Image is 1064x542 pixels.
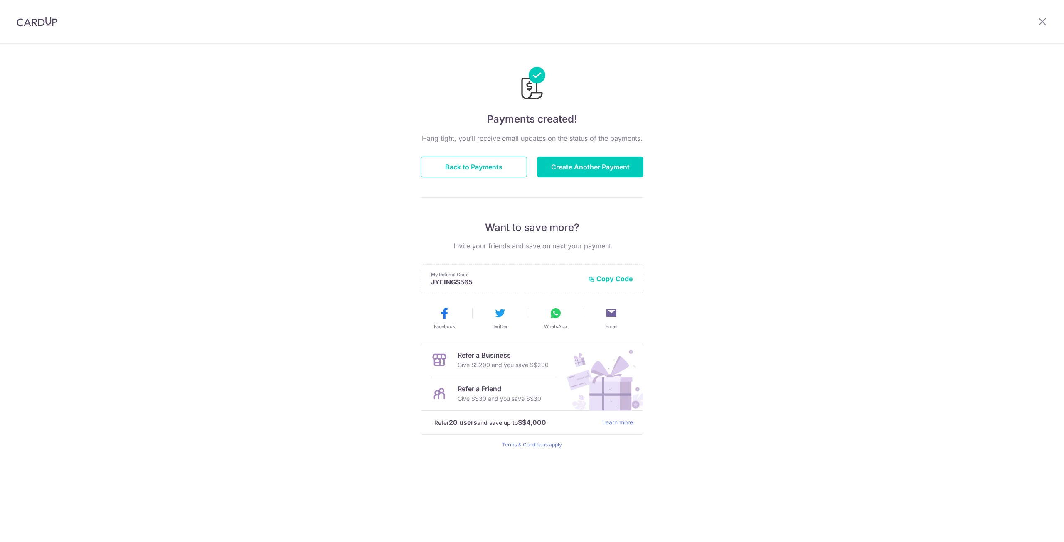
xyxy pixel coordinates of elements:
[602,417,633,428] a: Learn more
[518,417,546,427] strong: S$4,000
[458,350,549,360] p: Refer a Business
[17,17,57,27] img: CardUp
[434,417,596,428] p: Refer and save up to
[420,307,469,330] button: Facebook
[475,307,525,330] button: Twitter
[493,323,507,330] span: Twitter
[458,360,549,370] p: Give S$200 and you save S$200
[559,343,643,410] img: Refer
[537,157,643,177] button: Create Another Payment
[449,417,477,427] strong: 20 users
[502,441,562,448] a: Terms & Conditions apply
[588,275,633,283] button: Copy Code
[531,307,580,330] button: WhatsApp
[434,323,455,330] span: Facebook
[421,112,643,127] h4: Payments created!
[606,323,618,330] span: Email
[421,241,643,251] p: Invite your friends and save on next your payment
[458,394,541,404] p: Give S$30 and you save S$30
[458,384,541,394] p: Refer a Friend
[544,323,567,330] span: WhatsApp
[421,157,527,177] button: Back to Payments
[519,67,545,102] img: Payments
[431,271,581,278] p: My Referral Code
[431,278,581,286] p: JYEINGS565
[421,133,643,143] p: Hang tight, you’ll receive email updates on the status of the payments.
[587,307,636,330] button: Email
[421,221,643,234] p: Want to save more?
